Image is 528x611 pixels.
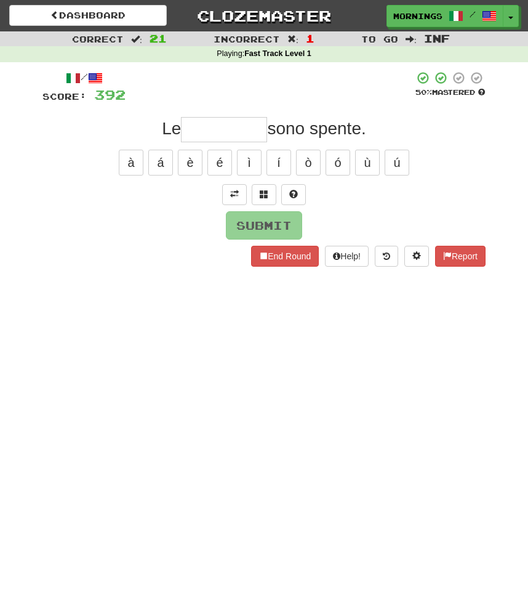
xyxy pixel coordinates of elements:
[42,71,126,86] div: /
[251,246,319,267] button: End Round
[162,119,181,138] span: Le
[150,32,167,44] span: 21
[287,34,298,43] span: :
[435,246,486,267] button: Report
[326,150,350,176] button: ó
[266,150,291,176] button: í
[470,10,476,18] span: /
[222,184,247,205] button: Toggle translation (alt+t)
[267,119,366,138] span: sono spente.
[375,246,398,267] button: Round history (alt+y)
[131,34,142,43] span: :
[361,34,398,44] span: To go
[406,34,417,43] span: :
[94,87,126,102] span: 392
[9,5,167,26] a: Dashboard
[207,150,232,176] button: é
[244,49,311,58] strong: Fast Track Level 1
[281,184,306,205] button: Single letter hint - you only get 1 per sentence and score half the points! alt+h
[325,246,369,267] button: Help!
[226,211,302,240] button: Submit
[306,32,314,44] span: 1
[385,150,409,176] button: ú
[148,150,173,176] button: á
[296,150,321,176] button: ò
[178,150,202,176] button: è
[72,34,124,44] span: Correct
[415,88,432,96] span: 50 %
[393,10,442,22] span: MorningSky1558
[42,91,87,102] span: Score:
[355,150,380,176] button: ù
[119,150,143,176] button: à
[252,184,276,205] button: Switch sentence to multiple choice alt+p
[424,32,450,44] span: Inf
[185,5,343,26] a: Clozemaster
[386,5,503,27] a: MorningSky1558 /
[414,87,486,97] div: Mastered
[237,150,262,176] button: ì
[214,34,280,44] span: Incorrect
